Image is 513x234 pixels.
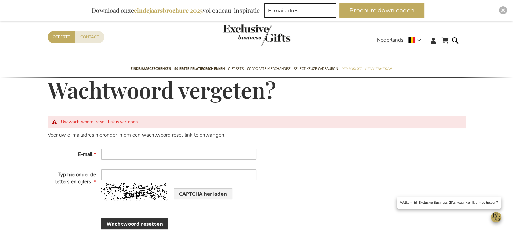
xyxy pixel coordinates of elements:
[89,3,263,18] div: Download onze vol cadeau-inspiratie
[75,31,104,43] a: Contact
[341,65,362,72] span: Per Budget
[228,65,244,72] span: Gift Sets
[131,65,171,72] span: Eindejaarsgeschenken
[101,183,169,200] img: Typ hieronder de letters en cijfers
[48,132,257,139] div: Voer uw e-mailadres hieronder in om een wachtwoord reset link te ontvangen.
[294,65,338,72] span: Select Keuze Cadeaubon
[101,218,168,229] button: Wachtwoord resetten
[78,151,92,158] span: E-mail
[48,31,75,43] a: Offerte
[55,171,96,185] span: Typ hieronder de letters en cijfers
[48,75,276,104] span: Wachtwoord vergeten?
[339,3,424,18] button: Brochure downloaden
[134,6,203,14] b: eindejaarsbrochure 2025
[377,36,425,44] div: Nederlands
[365,65,391,72] span: Gelegenheden
[264,3,336,18] input: E-mailadres
[61,120,459,125] div: Uw wachtwoord-reset-link is verlopen
[223,24,257,46] a: store logo
[174,188,232,199] button: CAPTCHA herladen
[501,8,505,12] img: Close
[264,3,338,20] form: marketing offers and promotions
[247,65,291,72] span: Corporate Merchandise
[223,24,290,46] img: Exclusive Business gifts logo
[377,36,403,44] span: Nederlands
[179,190,227,197] span: CAPTCHA herladen
[174,65,225,72] span: 50 beste relatiegeschenken
[107,220,163,227] span: Wachtwoord resetten
[499,6,507,14] div: Close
